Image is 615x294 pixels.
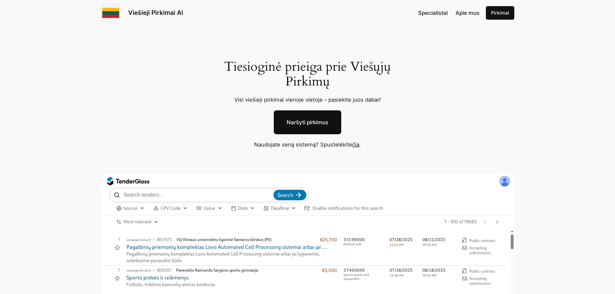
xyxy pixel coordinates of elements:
[418,9,448,17] a: Specialistai
[486,6,514,20] a: Pirkimai
[216,59,399,89] h1: Tiesioginė prieiga prie Viešųjų Pirkimų
[208,140,408,149] p: Naudojate seną sistemą? Spustelėkite .
[418,9,479,17] nav: Navigation
[352,141,359,148] a: čia
[274,110,341,134] a: Naršyti pirkimus
[418,10,448,16] span: Specialistai
[456,10,479,16] span: Apie mus
[456,9,479,17] a: Apie mus
[128,9,183,16] a: Viešieji Pirkimai AI
[216,96,399,104] p: Visi viešieji pirkimai vienoje vietoje – pasiekite juos dabar!
[101,3,120,23] img: Viešieji pirkimai logo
